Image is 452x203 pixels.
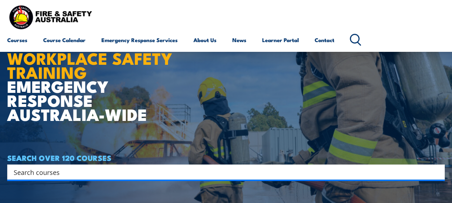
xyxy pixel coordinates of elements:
[7,33,183,121] h1: EMERGENCY RESPONSE AUSTRALIA-WIDE
[14,167,429,177] input: Search input
[7,45,172,84] strong: WORKPLACE SAFETY TRAINING
[7,31,27,49] a: Courses
[43,31,86,49] a: Course Calendar
[315,31,334,49] a: Contact
[232,31,246,49] a: News
[193,31,216,49] a: About Us
[15,167,430,177] form: Search form
[262,31,299,49] a: Learner Portal
[432,167,442,177] button: Search magnifier button
[101,31,178,49] a: Emergency Response Services
[7,154,445,162] h4: SEARCH OVER 120 COURSES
